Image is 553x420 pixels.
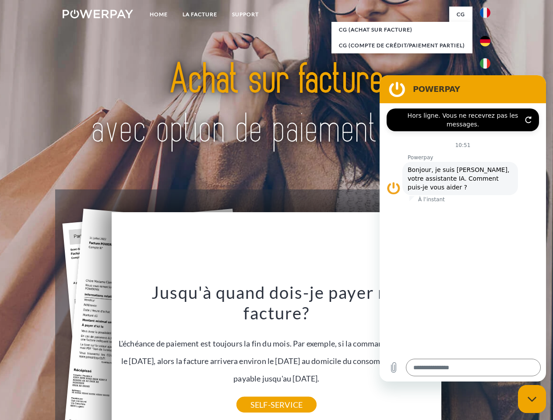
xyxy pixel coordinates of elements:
[380,75,546,381] iframe: Fenêtre de messagerie
[117,282,437,324] h3: Jusqu'à quand dois-je payer ma facture?
[331,22,472,38] a: CG (achat sur facture)
[142,7,175,22] a: Home
[480,36,490,46] img: de
[84,42,469,168] img: title-powerpay_fr.svg
[480,7,490,18] img: fr
[480,58,490,69] img: it
[236,397,317,413] a: SELF-SERVICE
[175,7,225,22] a: LA FACTURE
[63,10,133,18] img: logo-powerpay-white.svg
[449,7,472,22] a: CG
[117,282,437,405] div: L'échéance de paiement est toujours la fin du mois. Par exemple, si la commande a été passée le [...
[331,38,472,53] a: CG (Compte de crédit/paiement partiel)
[225,7,266,22] a: Support
[518,385,546,413] iframe: Bouton de lancement de la fenêtre de messagerie, conversation en cours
